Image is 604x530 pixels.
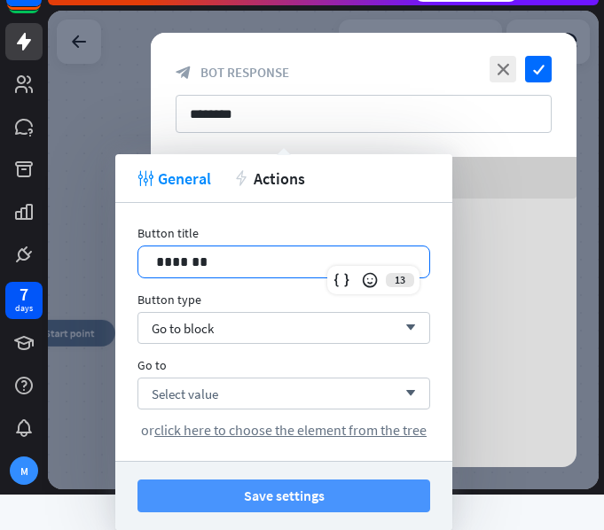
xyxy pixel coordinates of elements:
[20,286,28,302] div: 7
[158,168,211,189] span: General
[200,64,289,81] span: Bot Response
[137,292,430,308] div: Button type
[10,456,38,485] div: M
[137,170,153,186] i: tweak
[15,302,33,315] div: days
[137,357,430,373] div: Go to
[137,479,430,512] button: Save settings
[396,388,416,399] i: arrow_down
[525,56,552,82] i: check
[5,282,43,319] a: 7 days
[490,56,516,82] i: close
[396,323,416,333] i: arrow_down
[154,421,427,439] span: click here to choose the element from the tree
[137,225,430,241] div: Button title
[152,386,218,402] span: Select value
[137,421,430,439] div: or
[254,168,305,189] span: Actions
[176,65,192,81] i: block_bot_response
[233,170,249,186] i: action
[14,7,67,60] button: Open LiveChat chat widget
[152,320,214,337] span: Go to block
